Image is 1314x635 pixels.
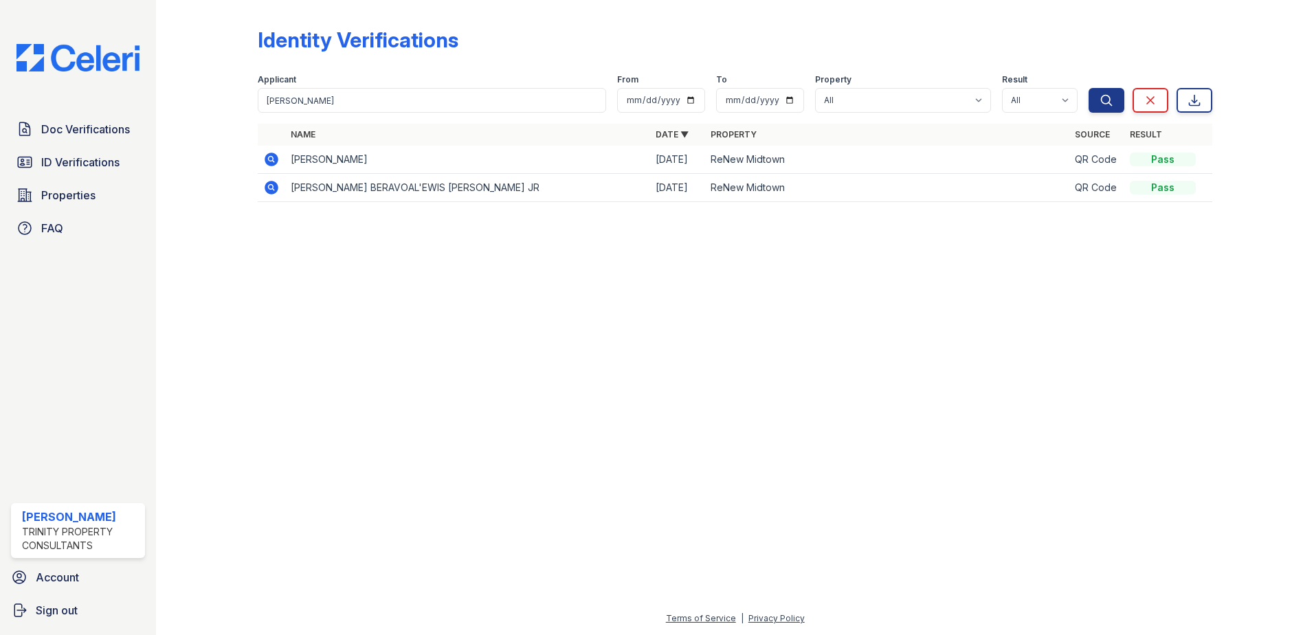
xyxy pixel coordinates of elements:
[1130,181,1196,194] div: Pass
[1130,153,1196,166] div: Pass
[41,154,120,170] span: ID Verifications
[716,74,727,85] label: To
[705,146,1070,174] td: ReNew Midtown
[258,74,296,85] label: Applicant
[1069,146,1124,174] td: QR Code
[41,220,63,236] span: FAQ
[285,174,650,202] td: [PERSON_NAME] BERAVOAL'EWIS [PERSON_NAME] JR
[258,88,606,113] input: Search by name or phone number
[41,187,96,203] span: Properties
[705,174,1070,202] td: ReNew Midtown
[656,129,689,140] a: Date ▼
[22,525,140,553] div: Trinity Property Consultants
[741,613,744,623] div: |
[22,509,140,525] div: [PERSON_NAME]
[11,181,145,209] a: Properties
[36,569,79,586] span: Account
[5,564,151,591] a: Account
[291,129,315,140] a: Name
[748,613,805,623] a: Privacy Policy
[650,174,705,202] td: [DATE]
[258,27,458,52] div: Identity Verifications
[1130,129,1162,140] a: Result
[285,146,650,174] td: [PERSON_NAME]
[617,74,638,85] label: From
[41,121,130,137] span: Doc Verifications
[1069,174,1124,202] td: QR Code
[5,597,151,624] a: Sign out
[1075,129,1110,140] a: Source
[11,115,145,143] a: Doc Verifications
[815,74,851,85] label: Property
[1002,74,1027,85] label: Result
[666,613,736,623] a: Terms of Service
[11,214,145,242] a: FAQ
[5,44,151,71] img: CE_Logo_Blue-a8612792a0a2168367f1c8372b55b34899dd931a85d93a1a3d3e32e68fde9ad4.png
[711,129,757,140] a: Property
[36,602,78,619] span: Sign out
[11,148,145,176] a: ID Verifications
[650,146,705,174] td: [DATE]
